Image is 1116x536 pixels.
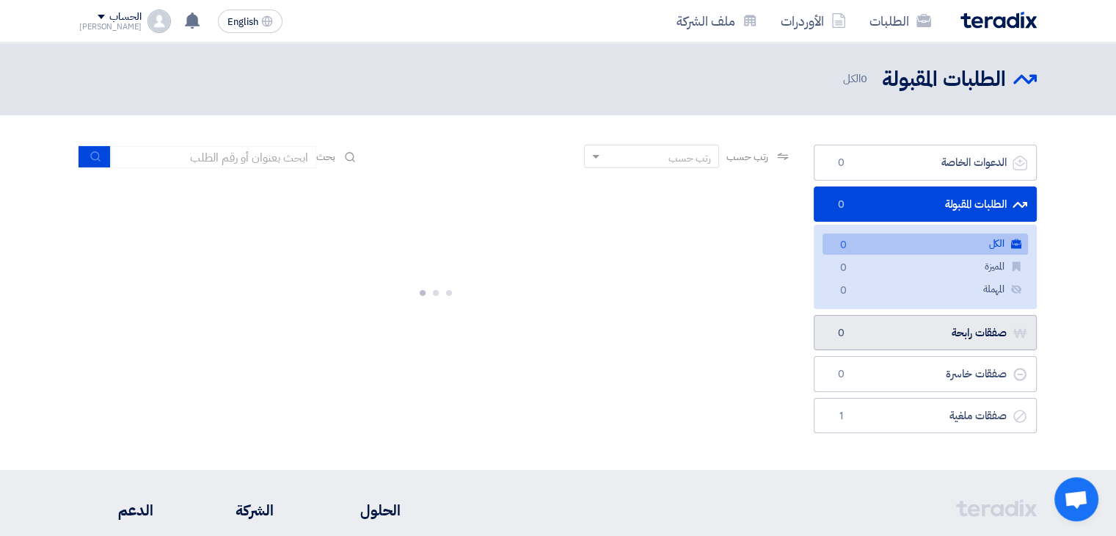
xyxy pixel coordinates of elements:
li: الشركة [197,499,274,521]
span: 1 [832,409,850,424]
a: المهملة [823,279,1028,300]
img: profile_test.png [147,10,171,33]
a: الطلبات المقبولة0 [814,186,1037,222]
span: رتب حسب [726,149,768,164]
span: 0 [832,156,850,170]
div: رتب حسب [668,151,711,166]
li: الحلول [318,499,401,521]
div: الحساب [109,11,141,23]
span: 0 [832,326,850,341]
a: ملف الشركة [665,4,769,38]
a: الأوردرات [769,4,858,38]
a: صفقات رابحة0 [814,315,1037,351]
span: 0 [861,70,867,87]
span: الكل [842,70,870,87]
div: [PERSON_NAME] [79,23,142,31]
span: 0 [834,283,852,299]
li: الدعم [79,499,153,521]
a: Open chat [1054,477,1098,521]
a: الدعوات الخاصة0 [814,145,1037,181]
a: الطلبات [858,4,943,38]
span: English [227,17,258,27]
h2: الطلبات المقبولة [882,65,1006,94]
a: صفقات ملغية1 [814,398,1037,434]
span: 0 [834,261,852,276]
span: 0 [832,367,850,382]
span: بحث [316,149,335,164]
button: English [218,10,282,33]
img: Teradix logo [960,12,1037,29]
a: الكل [823,233,1028,255]
input: ابحث بعنوان أو رقم الطلب [111,146,316,168]
a: المميزة [823,256,1028,278]
span: 0 [832,198,850,212]
a: صفقات خاسرة0 [814,356,1037,392]
span: 0 [834,238,852,253]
